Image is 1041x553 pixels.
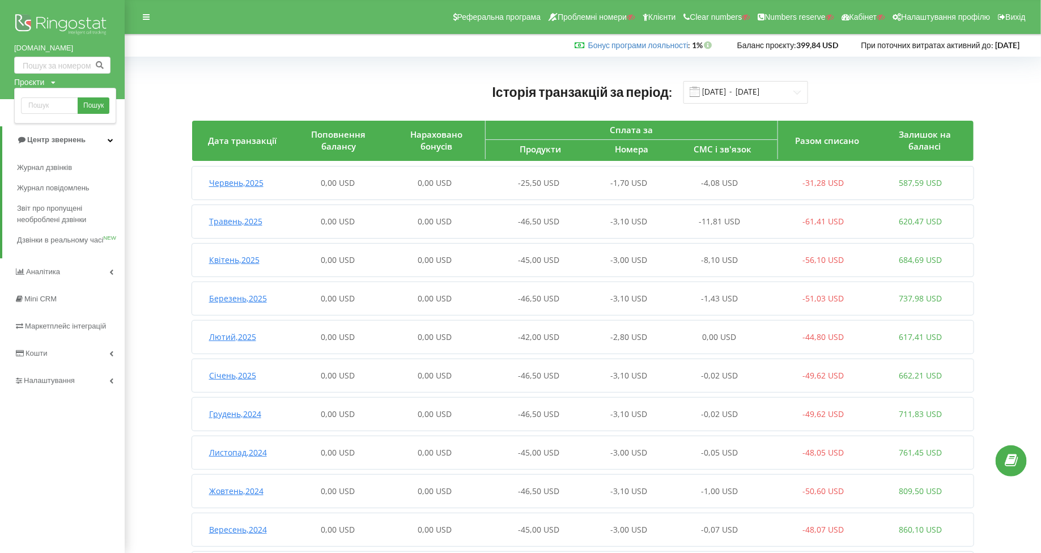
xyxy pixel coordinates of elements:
span: Вихід [1006,12,1026,22]
span: Клієнти [648,12,676,22]
span: -3,00 USD [611,524,648,535]
span: Номера [615,143,648,155]
span: -42,00 USD [518,331,559,342]
span: Баланс проєкту: [737,40,797,50]
span: -45,00 USD [518,447,559,458]
span: -48,05 USD [802,447,844,458]
span: -46,50 USD [518,409,559,419]
span: Листопад , 2024 [209,447,267,458]
span: Реферальна програма [457,12,541,22]
span: -51,03 USD [802,293,844,304]
span: -49,62 USD [802,370,844,381]
span: 617,41 USD [899,331,942,342]
span: Налаштування [24,376,75,385]
span: 0,00 USD [418,486,452,496]
span: 0,00 USD [321,447,355,458]
span: Березень , 2025 [209,293,267,304]
span: -46,50 USD [518,216,559,227]
span: -50,60 USD [802,486,844,496]
span: 0,00 USD [418,370,452,381]
span: Грудень , 2024 [209,409,261,419]
a: [DOMAIN_NAME] [14,42,111,54]
span: -3,10 USD [611,216,648,227]
span: 0,00 USD [418,447,452,458]
span: 0,00 USD [321,486,355,496]
span: -1,00 USD [701,486,738,496]
span: Квітень , 2025 [209,254,260,265]
span: -56,10 USD [802,254,844,265]
span: : [588,40,691,50]
span: 662,21 USD [899,370,942,381]
span: Пошук [83,101,104,111]
span: 0,00 USD [418,409,452,419]
span: -8,10 USD [701,254,738,265]
span: Звіт про пропущені необроблені дзвінки [17,203,119,226]
span: Журнал повідомлень [17,182,90,194]
span: Numbers reserve [765,12,826,22]
span: -2,80 USD [611,331,648,342]
span: Червень , 2025 [209,177,264,188]
span: Нараховано бонусів [410,129,462,152]
span: 0,00 USD [321,177,355,188]
strong: [DATE] [995,40,1019,50]
div: Проєкти [14,76,44,88]
span: Вересень , 2024 [209,524,267,535]
span: -45,00 USD [518,254,559,265]
strong: 399,84 USD [797,40,839,50]
span: -31,28 USD [802,177,844,188]
span: 587,59 USD [899,177,942,188]
span: -3,10 USD [611,370,648,381]
span: -3,10 USD [611,293,648,304]
span: -0,02 USD [701,409,738,419]
a: Журнал дзвінків [17,158,125,178]
span: Аналiтика [26,267,60,276]
span: Маркетплейс інтеграцій [25,322,106,330]
span: -3,10 USD [611,409,648,419]
span: Clear numbers [690,12,742,22]
span: 0,00 USD [703,331,737,342]
span: -0,02 USD [701,370,738,381]
span: 0,00 USD [418,177,452,188]
span: -0,05 USD [701,447,738,458]
span: 0,00 USD [418,216,452,227]
span: Дзвінки в реальному часі [17,235,103,246]
span: 684,69 USD [899,254,942,265]
span: При поточних витратах активний до: [861,40,993,50]
span: Налаштування профілю [901,12,990,22]
span: 711,83 USD [899,409,942,419]
span: -49,62 USD [802,409,844,419]
span: 860,10 USD [899,524,942,535]
a: Центр звернень [2,126,125,154]
a: Пошук [78,97,109,114]
a: Звіт про пропущені необроблені дзвінки [17,198,125,230]
img: Ringostat logo [14,11,111,40]
span: -1,70 USD [611,177,648,188]
span: 0,00 USD [321,293,355,304]
span: 0,00 USD [418,331,452,342]
span: Історія транзакцій за період: [492,84,673,100]
span: -4,08 USD [701,177,738,188]
span: Кабінет [849,12,877,22]
span: 0,00 USD [321,254,355,265]
span: -11,81 USD [699,216,740,227]
span: -46,50 USD [518,293,559,304]
a: Журнал повідомлень [17,178,125,198]
span: -48,07 USD [802,524,844,535]
span: Mini CRM [24,295,57,303]
span: 0,00 USD [321,216,355,227]
span: Лютий , 2025 [209,331,256,342]
span: Сплата за [610,124,653,135]
span: -46,50 USD [518,486,559,496]
span: -25,50 USD [518,177,559,188]
span: -0,07 USD [701,524,738,535]
span: Поповнення балансу [311,129,366,152]
span: Дата транзакції [208,135,277,146]
span: Разом списано [795,135,859,146]
span: Проблемні номери [558,12,627,22]
span: 0,00 USD [418,293,452,304]
a: Дзвінки в реальному часіNEW [17,230,125,250]
span: Центр звернень [27,135,86,144]
span: -45,00 USD [518,524,559,535]
span: 0,00 USD [321,409,355,419]
span: 0,00 USD [418,524,452,535]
